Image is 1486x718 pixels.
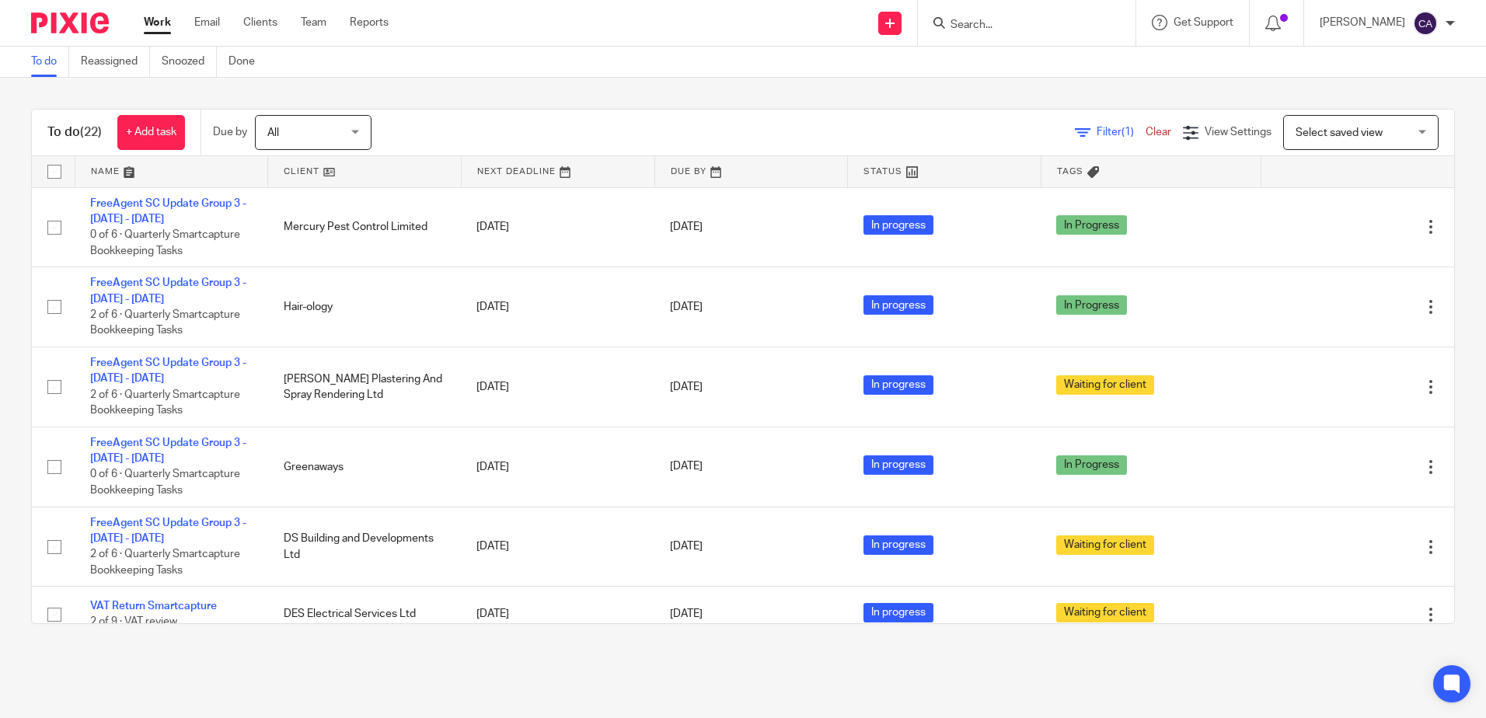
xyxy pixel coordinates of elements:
[1056,215,1127,235] span: In Progress
[461,587,654,642] td: [DATE]
[1056,455,1127,475] span: In Progress
[301,15,326,30] a: Team
[243,15,277,30] a: Clients
[1056,603,1154,622] span: Waiting for client
[144,15,171,30] a: Work
[1121,127,1134,138] span: (1)
[863,375,933,395] span: In progress
[90,277,246,304] a: FreeAgent SC Update Group 3 - [DATE] - [DATE]
[213,124,247,140] p: Due by
[90,469,240,497] span: 0 of 6 · Quarterly Smartcapture Bookkeeping Tasks
[90,309,240,336] span: 2 of 6 · Quarterly Smartcapture Bookkeeping Tasks
[31,12,109,33] img: Pixie
[949,19,1089,33] input: Search
[90,518,246,544] a: FreeAgent SC Update Group 3 - [DATE] - [DATE]
[461,507,654,587] td: [DATE]
[1056,295,1127,315] span: In Progress
[90,389,240,417] span: 2 of 6 · Quarterly Smartcapture Bookkeeping Tasks
[90,601,217,612] a: VAT Return Smartcapture
[194,15,220,30] a: Email
[350,15,389,30] a: Reports
[90,229,240,256] span: 0 of 6 · Quarterly Smartcapture Bookkeeping Tasks
[461,347,654,427] td: [DATE]
[90,198,246,225] a: FreeAgent SC Update Group 3 - [DATE] - [DATE]
[228,47,267,77] a: Done
[267,127,279,138] span: All
[162,47,217,77] a: Snoozed
[90,357,246,384] a: FreeAgent SC Update Group 3 - [DATE] - [DATE]
[1205,127,1271,138] span: View Settings
[1413,11,1438,36] img: svg%3E
[670,382,703,392] span: [DATE]
[863,535,933,555] span: In progress
[863,455,933,475] span: In progress
[268,427,462,507] td: Greenaways
[1097,127,1146,138] span: Filter
[1056,375,1154,395] span: Waiting for client
[90,549,240,577] span: 2 of 6 · Quarterly Smartcapture Bookkeeping Tasks
[863,603,933,622] span: In progress
[268,587,462,642] td: DES Electrical Services Ltd
[80,126,102,138] span: (22)
[90,617,177,628] span: 2 of 9 · VAT review
[1057,167,1083,176] span: Tags
[268,267,462,347] td: Hair-ology
[117,115,185,150] a: + Add task
[670,301,703,312] span: [DATE]
[268,507,462,587] td: DS Building and Developments Ltd
[670,609,703,620] span: [DATE]
[1296,127,1383,138] span: Select saved view
[268,187,462,267] td: Mercury Pest Control Limited
[863,295,933,315] span: In progress
[1146,127,1171,138] a: Clear
[670,541,703,552] span: [DATE]
[90,437,246,464] a: FreeAgent SC Update Group 3 - [DATE] - [DATE]
[268,347,462,427] td: [PERSON_NAME] Plastering And Spray Rendering Ltd
[461,187,654,267] td: [DATE]
[461,427,654,507] td: [DATE]
[81,47,150,77] a: Reassigned
[47,124,102,141] h1: To do
[1320,15,1405,30] p: [PERSON_NAME]
[1056,535,1154,555] span: Waiting for client
[461,267,654,347] td: [DATE]
[670,462,703,472] span: [DATE]
[670,221,703,232] span: [DATE]
[1174,17,1233,28] span: Get Support
[31,47,69,77] a: To do
[863,215,933,235] span: In progress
